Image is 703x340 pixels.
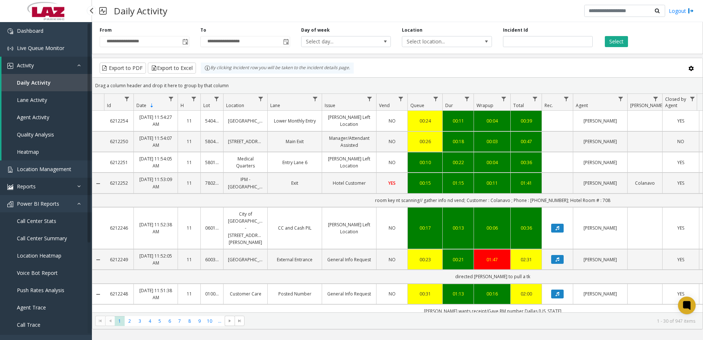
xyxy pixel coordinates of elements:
span: Page 3 [135,316,145,326]
span: Page 7 [175,316,185,326]
a: External Entrance [272,256,317,263]
a: General Info Request [326,256,372,263]
span: Page 6 [165,316,175,326]
div: 00:36 [515,159,537,166]
label: Incident Id [503,27,528,33]
a: 00:26 [412,138,438,145]
a: Collapse Details [92,257,104,263]
a: Customer Care [228,290,263,297]
a: NO [381,256,403,263]
label: To [200,27,206,33]
a: 11 [182,159,196,166]
div: 00:22 [447,159,469,166]
span: NO [389,159,396,166]
a: Date Filter Menu [166,94,176,104]
button: Export to PDF [100,63,146,74]
a: 11 [182,117,196,124]
a: [PERSON_NAME] Left Location [326,221,372,235]
a: [PERSON_NAME] [578,117,623,124]
div: 00:13 [447,224,469,231]
img: 'icon' [7,167,13,173]
span: Page 10 [205,316,215,326]
div: 00:47 [515,138,537,145]
a: 00:39 [515,117,537,124]
a: Agent Filter Menu [616,94,626,104]
span: Call Center Stats [17,217,56,224]
a: 01:15 [447,180,469,187]
a: 01:41 [515,180,537,187]
a: 11 [182,290,196,297]
div: 00:18 [447,138,469,145]
a: NO [667,138,695,145]
div: 00:04 [478,117,506,124]
a: Total Filter Menu [530,94,540,104]
a: 02:31 [515,256,537,263]
a: 11 [182,224,196,231]
a: Wrapup Filter Menu [499,94,509,104]
a: Parker Filter Menu [651,94,661,104]
span: Page 11 [215,316,225,326]
a: 00:06 [478,224,506,231]
div: 00:15 [412,180,438,187]
label: From [100,27,112,33]
a: 6212252 [108,180,129,187]
a: [PERSON_NAME] Left Location [326,155,372,169]
a: Agent Activity [1,109,92,126]
span: Activity [17,62,34,69]
span: Dur [445,102,453,109]
a: 02:00 [515,290,537,297]
a: Collapse Details [92,291,104,297]
span: YES [677,225,684,231]
div: 00:24 [412,117,438,124]
a: City of [GEOGRAPHIC_DATA] - [STREET_ADDRESS][PERSON_NAME] [228,210,263,246]
span: YES [677,256,684,263]
a: 00:17 [412,224,438,231]
a: 00:04 [478,159,506,166]
a: 01:13 [447,290,469,297]
a: 01:47 [478,256,506,263]
a: 00:11 [447,117,469,124]
span: Go to the last page [237,318,243,324]
a: 780280 [205,180,219,187]
a: Lane Filter Menu [310,94,320,104]
a: Hotel Customer [326,180,372,187]
img: 'icon' [7,28,13,34]
a: 060130 [205,224,219,231]
div: 00:21 [447,256,469,263]
span: Lot [203,102,210,109]
label: Day of week [301,27,330,33]
a: YES [667,159,695,166]
img: 'icon' [7,184,13,190]
span: Call Center Summary [17,235,67,242]
a: Posted Number [272,290,317,297]
a: [PERSON_NAME] [578,290,623,297]
a: Lot Filter Menu [212,94,222,104]
a: [PERSON_NAME] [578,256,623,263]
a: [PERSON_NAME] Left Location [326,114,372,128]
span: Page 1 [115,316,125,326]
span: Id [107,102,111,109]
span: Page 9 [195,316,204,326]
span: Queue [410,102,424,109]
a: IPM - [GEOGRAPHIC_DATA] [228,176,263,190]
a: 00:31 [412,290,438,297]
span: Call Trace [17,321,40,328]
a: 00:03 [478,138,506,145]
a: [DATE] 11:54:07 AM [138,135,173,149]
span: Location Management [17,166,71,173]
a: [PERSON_NAME] [578,180,623,187]
a: [STREET_ADDRESS] [228,138,263,145]
span: Quality Analysis [17,131,54,138]
span: Location Heatmap [17,252,61,259]
a: 6212246 [108,224,129,231]
span: NO [677,138,684,145]
a: YES [667,256,695,263]
a: General Info Request [326,290,372,297]
a: YES [667,180,695,187]
span: Go to the next page [225,316,235,326]
a: [PERSON_NAME] [578,224,623,231]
